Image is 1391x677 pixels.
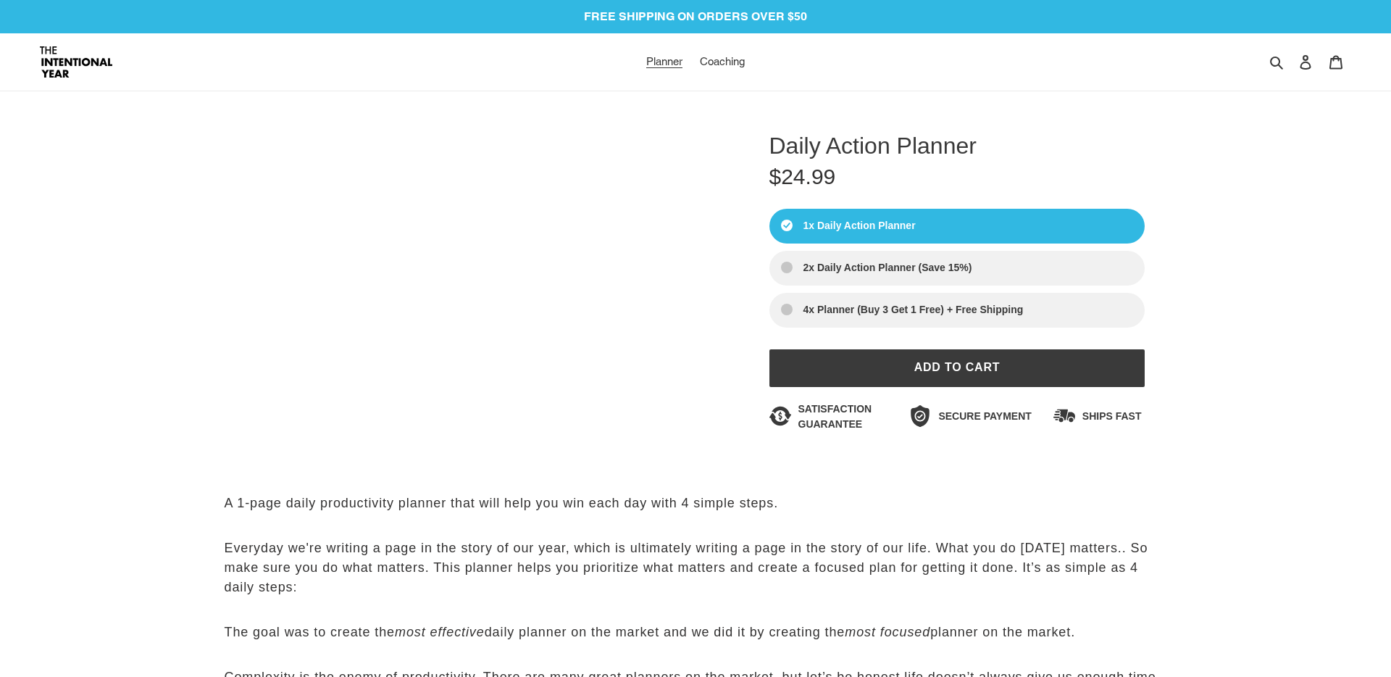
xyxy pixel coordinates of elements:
a: Coaching [693,51,752,72]
a: Planner [639,51,690,72]
label: 1x Daily Action Planner [769,209,1145,244]
p: A 1-page daily productivity planner that will help you win each day with 4 simple steps. [225,494,1167,513]
h1: Daily Action Planner [769,131,1145,160]
span: Secure Payment [938,409,1031,424]
span: Ships Fast [1082,409,1142,424]
p: The goal was to create the daily planner on the market and we did it by creating the planner on t... [225,623,1167,642]
label: 4x Planner (Buy 3 Get 1 Free) + Free Shipping [769,293,1145,328]
span: Add to Cart [914,361,1001,373]
span: Satisfaction Guarantee [798,402,888,432]
img: Intentional Year [40,46,112,78]
span: Planner [646,55,682,68]
span: $24.99 [769,165,836,188]
em: most effective [395,625,485,639]
p: Everyday we're writing a page in the story of our year, which is ultimately writing a page in the... [225,539,1167,597]
em: most focused [845,625,930,639]
span: Coaching [700,55,745,68]
button: Sold out [769,349,1145,387]
label: 2x Daily Action Planner (Save 15%) [769,251,1145,286]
